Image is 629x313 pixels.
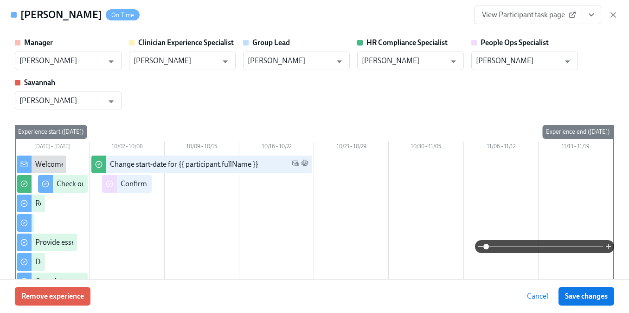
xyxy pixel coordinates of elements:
[314,142,389,154] div: 10/23 – 10/29
[582,6,601,24] button: View task page
[389,142,463,154] div: 10/30 – 11/05
[252,38,290,47] strong: Group Lead
[110,159,258,170] div: Change start-date for {{ participant.fullName }}
[539,142,613,154] div: 11/13 – 11/19
[527,292,548,301] span: Cancel
[542,125,613,139] div: Experience end ([DATE])
[21,292,84,301] span: Remove experience
[481,38,549,47] strong: People Ops Specialist
[20,8,102,22] h4: [PERSON_NAME]
[474,6,582,24] a: View Participant task page
[35,257,151,267] div: Do your background check in Checkr
[482,10,574,20] span: View Participant task page
[558,287,614,306] button: Save changes
[15,287,90,306] button: Remove experience
[560,54,575,69] button: Open
[35,276,131,287] div: Complete your drug screening
[292,159,299,170] span: Work Email
[520,287,555,306] button: Cancel
[301,159,308,170] span: Slack
[14,125,87,139] div: Experience start ([DATE])
[138,38,234,47] strong: Clinician Experience Specialist
[218,54,232,69] button: Open
[446,54,461,69] button: Open
[24,78,55,87] strong: Savannah
[35,237,180,248] div: Provide essential professional documentation
[90,142,164,154] div: 10/02 – 10/08
[35,159,210,170] div: Welcome from the Charlie Health Compliance Team 👋
[121,179,218,189] div: Confirm cleared by People Ops
[24,38,53,47] strong: Manager
[464,142,539,154] div: 11/06 – 11/12
[366,38,448,47] strong: HR Compliance Specialist
[104,54,118,69] button: Open
[57,179,190,189] div: Check out our recommended laptop specs
[106,12,140,19] span: On Time
[104,94,118,109] button: Open
[165,142,239,154] div: 10/09 – 10/15
[35,198,206,209] div: Register on the [US_STATE] [MEDICAL_DATA] website
[15,142,90,154] div: [DATE] – [DATE]
[239,142,314,154] div: 10/16 – 10/22
[332,54,347,69] button: Open
[565,292,608,301] span: Save changes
